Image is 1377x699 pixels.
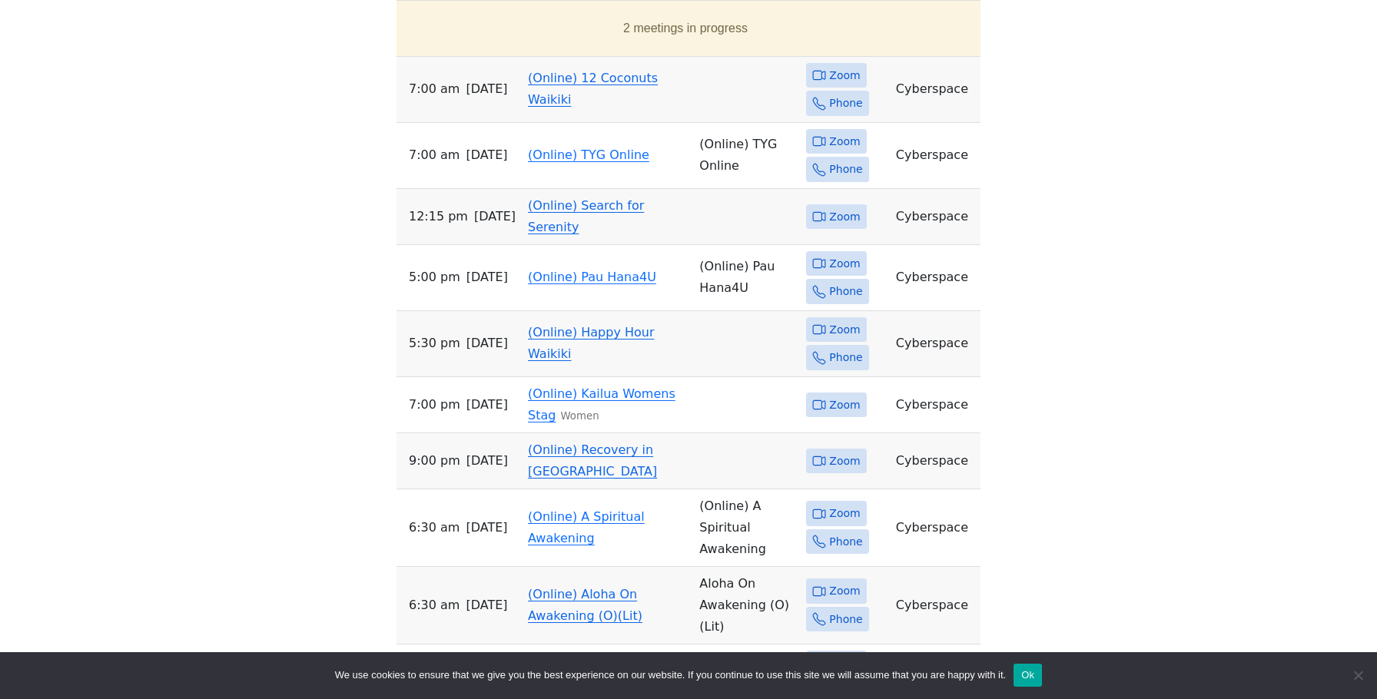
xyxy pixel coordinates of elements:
[466,144,507,166] span: [DATE]
[466,517,507,538] span: [DATE]
[409,517,460,538] span: 6:30 AM
[890,57,980,123] td: Cyberspace
[890,123,980,189] td: Cyberspace
[693,245,800,311] td: (Online) Pau Hana4U
[829,396,860,415] span: Zoom
[528,587,642,623] a: (Online) Aloha On Awakening (O)(Lit)
[829,66,860,85] span: Zoom
[528,386,675,422] a: (Online) Kailua Womens Stag
[528,147,649,162] a: (Online) TYG Online
[335,668,1006,683] span: We use cookies to ensure that we give you the best experience on our website. If you continue to ...
[829,581,860,601] span: Zoom
[829,320,860,340] span: Zoom
[466,333,508,354] span: [DATE]
[474,206,516,227] span: [DATE]
[829,610,862,629] span: Phone
[466,394,508,416] span: [DATE]
[890,433,980,489] td: Cyberspace
[1350,668,1365,683] span: No
[829,348,862,367] span: Phone
[1014,664,1042,687] button: Ok
[466,267,508,288] span: [DATE]
[693,123,800,189] td: (Online) TYG Online
[890,489,980,567] td: Cyberspace
[693,567,800,644] td: Aloha On Awakening (O) (Lit)
[829,132,860,151] span: Zoom
[829,282,862,301] span: Phone
[409,144,460,166] span: 7:00 AM
[693,489,800,567] td: (Online) A Spiritual Awakening
[409,333,460,354] span: 5:30 PM
[890,245,980,311] td: Cyberspace
[528,270,656,284] a: (Online) Pau Hana4U
[528,198,644,234] a: (Online) Search for Serenity
[409,450,460,472] span: 9:00 PM
[409,394,460,416] span: 7:00 PM
[890,567,980,644] td: Cyberspace
[528,442,657,479] a: (Online) Recovery in [GEOGRAPHIC_DATA]
[409,595,460,616] span: 6:30 AM
[829,94,862,113] span: Phone
[829,207,860,227] span: Zoom
[403,7,968,50] button: 2 meetings in progress
[560,410,599,422] small: Women
[466,78,507,100] span: [DATE]
[528,71,658,107] a: (Online) 12 Coconuts Waikiki
[890,377,980,433] td: Cyberspace
[829,504,860,523] span: Zoom
[409,206,468,227] span: 12:15 PM
[528,509,645,545] a: (Online) A Spiritual Awakening
[890,311,980,377] td: Cyberspace
[466,450,508,472] span: [DATE]
[409,78,460,100] span: 7:00 AM
[829,254,860,273] span: Zoom
[829,452,860,471] span: Zoom
[890,189,980,245] td: Cyberspace
[829,532,862,552] span: Phone
[528,325,654,361] a: (Online) Happy Hour Waikiki
[409,267,460,288] span: 5:00 PM
[829,160,862,179] span: Phone
[466,595,507,616] span: [DATE]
